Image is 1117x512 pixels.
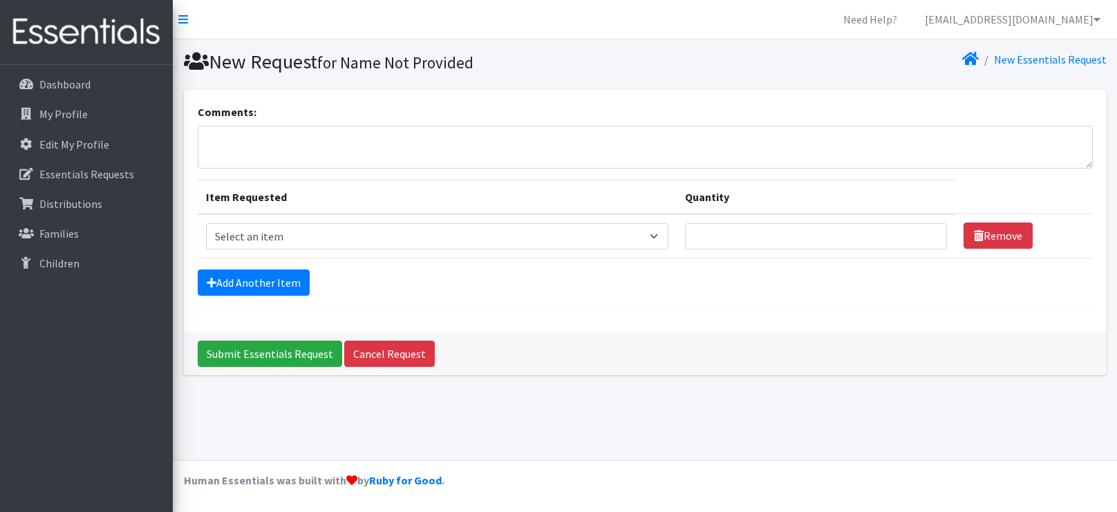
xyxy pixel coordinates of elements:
[994,53,1107,66] a: New Essentials Request
[6,160,167,188] a: Essentials Requests
[832,6,908,33] a: Need Help?
[39,167,134,181] p: Essentials Requests
[369,473,442,487] a: Ruby for Good
[6,220,167,247] a: Families
[317,53,473,73] small: for Name Not Provided
[914,6,1111,33] a: [EMAIL_ADDRESS][DOMAIN_NAME]
[198,104,256,120] label: Comments:
[198,269,310,296] a: Add Another Item
[6,131,167,158] a: Edit My Profile
[39,77,91,91] p: Dashboard
[6,249,167,277] a: Children
[184,50,640,74] h1: New Request
[39,256,79,270] p: Children
[198,341,342,367] input: Submit Essentials Request
[39,227,79,240] p: Families
[6,100,167,128] a: My Profile
[344,341,435,367] a: Cancel Request
[6,9,167,55] img: HumanEssentials
[6,190,167,218] a: Distributions
[39,138,109,151] p: Edit My Profile
[198,180,677,214] th: Item Requested
[39,197,102,211] p: Distributions
[184,473,444,487] strong: Human Essentials was built with by .
[39,107,88,121] p: My Profile
[964,222,1033,249] a: Remove
[677,180,955,214] th: Quantity
[6,70,167,98] a: Dashboard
